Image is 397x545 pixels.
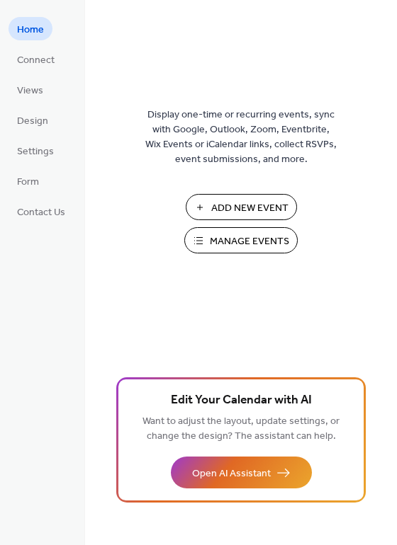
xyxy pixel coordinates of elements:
span: Design [17,114,48,129]
a: Home [9,17,52,40]
span: Manage Events [210,234,289,249]
a: Form [9,169,47,193]
span: Display one-time or recurring events, sync with Google, Outlook, Zoom, Eventbrite, Wix Events or ... [145,108,337,167]
span: Form [17,175,39,190]
button: Add New Event [186,194,297,220]
span: Views [17,84,43,98]
span: Home [17,23,44,38]
span: Settings [17,144,54,159]
span: Edit Your Calendar with AI [171,391,312,411]
button: Open AI Assistant [171,457,312,488]
a: Settings [9,139,62,162]
a: Views [9,78,52,101]
button: Manage Events [184,227,298,253]
span: Add New Event [211,201,289,216]
a: Connect [9,47,63,71]
span: Want to adjust the layout, update settings, or change the design? The assistant can help. [142,412,340,446]
a: Contact Us [9,200,74,223]
span: Contact Us [17,205,65,220]
a: Design [9,108,57,132]
span: Open AI Assistant [192,466,271,481]
span: Connect [17,53,55,68]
